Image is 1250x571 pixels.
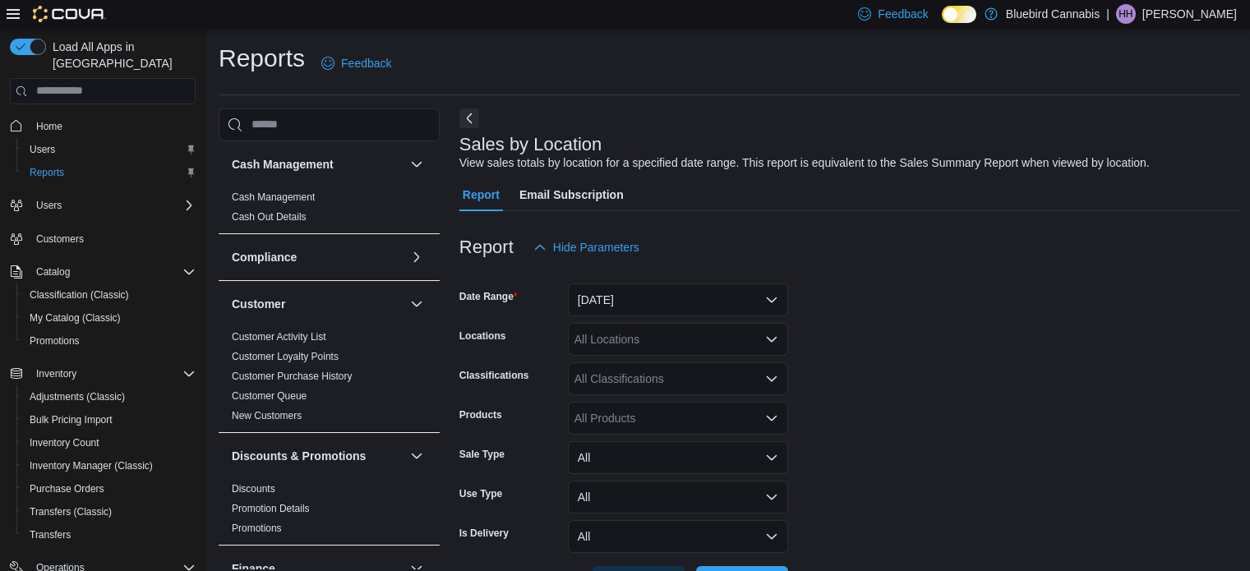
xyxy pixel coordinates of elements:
span: Classification (Classic) [23,285,196,305]
span: Promotions [23,331,196,351]
a: Purchase Orders [23,479,111,499]
a: Discounts [232,483,275,495]
p: | [1106,4,1109,24]
span: Customers [30,228,196,249]
label: Is Delivery [459,527,509,540]
a: Users [23,140,62,159]
span: Home [36,120,62,133]
div: View sales totals by location for a specified date range. This report is equivalent to the Sales ... [459,154,1150,172]
label: Sale Type [459,448,505,461]
span: My Catalog (Classic) [30,311,121,325]
span: Transfers (Classic) [23,502,196,522]
a: Promotions [23,331,86,351]
a: Inventory Count [23,433,106,453]
a: Bulk Pricing Import [23,410,119,430]
button: Users [3,194,202,217]
span: My Catalog (Classic) [23,308,196,328]
span: Reports [23,163,196,182]
span: Bulk Pricing Import [30,413,113,426]
p: [PERSON_NAME] [1142,4,1237,24]
button: Open list of options [765,333,778,346]
a: Promotions [232,523,282,534]
span: Discounts [232,482,275,495]
a: Home [30,117,69,136]
span: Inventory [30,364,196,384]
button: Customer [407,294,427,314]
button: Catalog [3,260,202,283]
button: Reports [16,161,202,184]
span: Hide Parameters [553,239,639,256]
span: Catalog [30,262,196,282]
button: Inventory Manager (Classic) [16,454,202,477]
span: Customer Loyalty Points [232,350,339,363]
span: Cash Management [232,191,315,204]
button: Adjustments (Classic) [16,385,202,408]
button: Users [30,196,68,215]
span: Report [463,178,500,211]
span: Users [23,140,196,159]
a: Transfers (Classic) [23,502,118,522]
span: HH [1119,4,1132,24]
a: Customer Queue [232,390,307,402]
button: Open list of options [765,372,778,385]
span: Cash Out Details [232,210,307,223]
span: Reports [30,166,64,179]
button: All [568,481,788,513]
div: Discounts & Promotions [219,479,440,545]
div: Customer [219,327,440,432]
button: Customer [232,296,404,312]
span: Purchase Orders [23,479,196,499]
button: Transfers (Classic) [16,500,202,523]
button: Compliance [407,247,427,267]
span: Classification (Classic) [30,288,129,302]
span: Inventory Count [30,436,99,449]
a: Customers [30,229,90,249]
span: Promotions [232,522,282,535]
button: Inventory [3,362,202,385]
button: Bulk Pricing Import [16,408,202,431]
a: Feedback [315,47,398,80]
span: Promotion Details [232,502,310,515]
button: Classification (Classic) [16,283,202,306]
button: [DATE] [568,283,788,316]
span: Customer Activity List [232,330,326,343]
h3: Discounts & Promotions [232,448,366,464]
h3: Report [459,237,514,257]
span: Inventory Manager (Classic) [23,456,196,476]
a: Adjustments (Classic) [23,387,131,407]
div: Cash Management [219,187,440,233]
button: Inventory [30,364,83,384]
span: Adjustments (Classic) [23,387,196,407]
span: Purchase Orders [30,482,104,495]
label: Products [459,408,502,421]
button: Next [459,108,479,128]
button: Catalog [30,262,76,282]
input: Dark Mode [942,6,976,23]
button: Inventory Count [16,431,202,454]
button: Purchase Orders [16,477,202,500]
button: All [568,520,788,553]
span: Customer Queue [232,389,307,403]
button: Promotions [16,329,202,352]
button: All [568,441,788,474]
a: Reports [23,163,71,182]
a: My Catalog (Classic) [23,308,127,328]
p: Bluebird Cannabis [1006,4,1100,24]
button: Transfers [16,523,202,546]
button: Discounts & Promotions [407,446,427,466]
a: Promotion Details [232,503,310,514]
button: Cash Management [407,154,427,174]
span: Inventory [36,367,76,380]
a: Cash Out Details [232,211,307,223]
span: Users [36,199,62,212]
span: Transfers (Classic) [30,505,112,518]
span: Customer Purchase History [232,370,353,383]
button: My Catalog (Classic) [16,306,202,329]
button: Discounts & Promotions [232,448,404,464]
h3: Compliance [232,249,297,265]
span: Catalog [36,265,70,279]
span: Email Subscription [519,178,624,211]
button: Compliance [232,249,404,265]
a: Classification (Classic) [23,285,136,305]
